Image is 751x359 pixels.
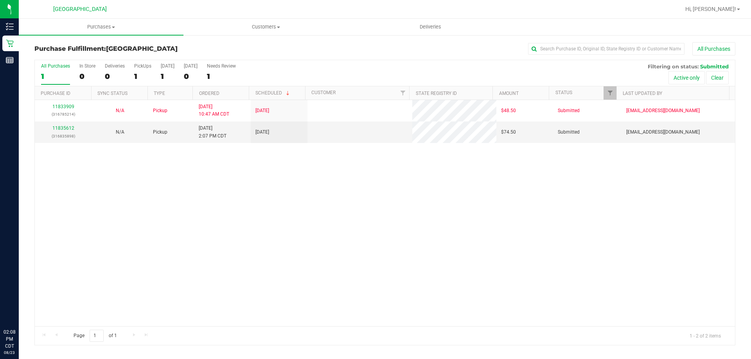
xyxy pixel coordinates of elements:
[53,6,107,13] span: [GEOGRAPHIC_DATA]
[184,23,348,30] span: Customers
[8,296,31,320] iframe: Resource center
[97,91,128,96] a: Sync Status
[501,107,516,114] span: $48.50
[706,71,729,84] button: Clear
[184,63,198,69] div: [DATE]
[79,72,95,81] div: 0
[501,129,516,136] span: $74.50
[183,19,348,35] a: Customers
[255,107,269,114] span: [DATE]
[41,63,70,69] div: All Purchases
[255,90,291,96] a: Scheduled
[207,72,236,81] div: 1
[6,23,14,30] inline-svg: Inventory
[683,330,727,341] span: 1 - 2 of 2 items
[311,90,336,95] a: Customer
[19,19,183,35] a: Purchases
[648,63,699,70] span: Filtering on status:
[67,330,123,342] span: Page of 1
[106,45,178,52] span: [GEOGRAPHIC_DATA]
[416,91,457,96] a: State Registry ID
[626,107,700,114] span: [EMAIL_ADDRESS][DOMAIN_NAME]
[154,91,165,96] a: Type
[199,125,226,139] span: [DATE] 2:07 PM CDT
[134,63,151,69] div: PickUps
[255,129,269,136] span: [DATE]
[90,330,104,342] input: 1
[626,129,700,136] span: [EMAIL_ADDRESS][DOMAIN_NAME]
[79,63,95,69] div: In Store
[499,91,519,96] a: Amount
[52,104,74,109] a: 11833909
[199,103,229,118] span: [DATE] 10:47 AM CDT
[528,43,685,55] input: Search Purchase ID, Original ID, State Registry ID or Customer Name...
[4,329,15,350] p: 02:08 PM CDT
[19,23,183,30] span: Purchases
[105,72,125,81] div: 0
[161,72,174,81] div: 1
[558,129,580,136] span: Submitted
[161,63,174,69] div: [DATE]
[604,86,616,100] a: Filter
[348,19,513,35] a: Deliveries
[116,107,124,114] button: N/A
[153,129,167,136] span: Pickup
[623,91,662,96] a: Last Updated By
[184,72,198,81] div: 0
[6,56,14,64] inline-svg: Reports
[558,107,580,114] span: Submitted
[685,6,736,12] span: Hi, [PERSON_NAME]!
[40,111,87,118] p: (316785214)
[34,45,268,52] h3: Purchase Fulfillment:
[700,63,729,70] span: Submitted
[4,350,15,355] p: 08/23
[134,72,151,81] div: 1
[40,132,87,140] p: (316835898)
[199,91,219,96] a: Ordered
[396,86,409,100] a: Filter
[409,23,452,30] span: Deliveries
[116,129,124,135] span: Not Applicable
[116,129,124,136] button: N/A
[555,90,572,95] a: Status
[41,91,70,96] a: Purchase ID
[153,107,167,114] span: Pickup
[692,42,735,55] button: All Purchases
[105,63,125,69] div: Deliveries
[52,125,74,131] a: 11835612
[41,72,70,81] div: 1
[668,71,705,84] button: Active only
[116,108,124,113] span: Not Applicable
[6,39,14,47] inline-svg: Retail
[207,63,236,69] div: Needs Review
